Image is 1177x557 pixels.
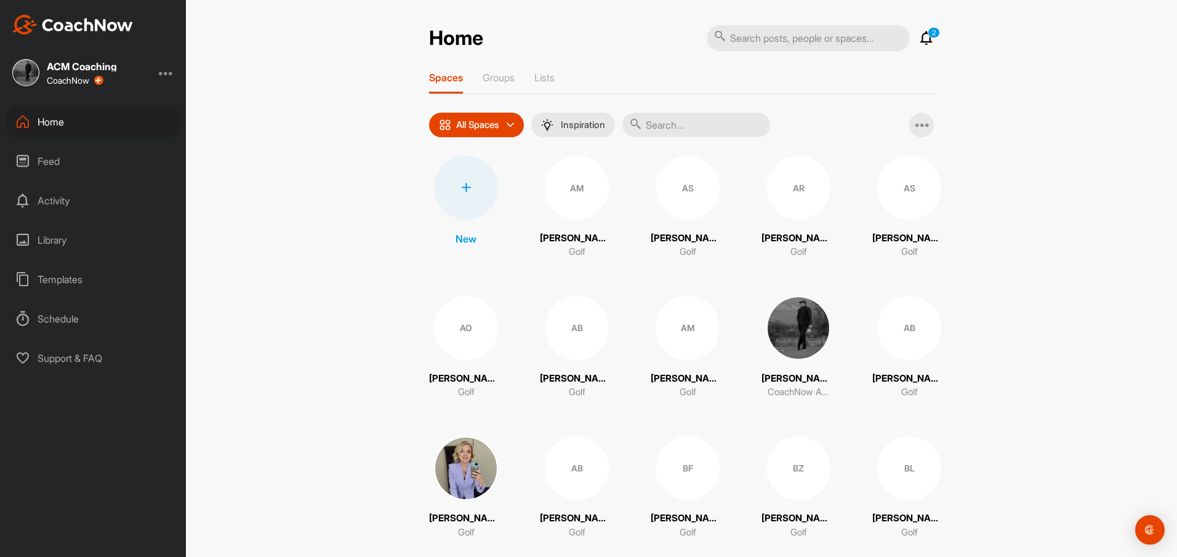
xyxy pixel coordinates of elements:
div: ACM Coaching [47,62,117,71]
div: CoachNow [47,76,103,86]
div: Schedule [7,303,180,334]
h2: Home [429,26,483,50]
p: New [456,231,476,246]
div: Home [7,106,180,137]
div: BZ [766,436,830,500]
a: AM[PERSON_NAME]Golf [540,156,614,259]
p: [PERSON_NAME] [429,372,503,386]
p: [PERSON_NAME] [540,511,614,526]
p: 2 [928,27,940,38]
p: [PERSON_NAME] [872,231,946,246]
img: square_150b808a336e922b65256fc0d4a00959.jpg [766,296,830,360]
p: Spaces [429,71,463,84]
p: Golf [790,245,807,259]
p: Golf [901,526,918,540]
p: Golf [458,526,475,540]
a: AS[PERSON_NAME]Golf [651,156,725,259]
p: [PERSON_NAME] [651,372,725,386]
a: AB[PERSON_NAME]Golf [540,296,614,399]
p: [PERSON_NAME] [651,511,725,526]
div: AB [877,296,941,360]
div: Templates [7,264,180,295]
a: BZ[PERSON_NAME]Golf [761,436,835,540]
div: Support & FAQ [7,343,180,374]
div: AS [877,156,941,220]
a: AS[PERSON_NAME]Golf [872,156,946,259]
a: [PERSON_NAME]Golf [429,436,503,540]
div: AR [766,156,830,220]
p: [PERSON_NAME] [761,511,835,526]
img: CoachNow [12,15,133,34]
p: Golf [901,245,918,259]
p: Groups [483,71,515,84]
p: CoachNow Academy Feedback [768,385,829,399]
p: [PERSON_NAME] [761,231,835,246]
p: Inspiration [561,120,605,130]
p: Golf [680,245,696,259]
p: Golf [680,385,696,399]
a: BL[PERSON_NAME]Golf [872,436,946,540]
a: AB[PERSON_NAME]Golf [872,296,946,399]
p: [PERSON_NAME] [872,511,946,526]
img: icon [439,119,451,131]
p: Golf [680,526,696,540]
a: BF[PERSON_NAME]Golf [651,436,725,540]
div: AB [545,296,609,360]
div: BL [877,436,941,500]
input: Search... [622,113,770,137]
p: [PERSON_NAME] [761,372,835,386]
div: Open Intercom Messenger [1135,515,1165,545]
p: [PERSON_NAME] [540,231,614,246]
div: AO [434,296,498,360]
p: [PERSON_NAME] [872,372,946,386]
p: Golf [458,385,475,399]
div: AB [545,436,609,500]
p: Lists [534,71,555,84]
div: AS [656,156,720,220]
div: AM [545,156,609,220]
div: Library [7,225,180,255]
p: All Spaces [456,120,499,130]
img: square_150b808a336e922b65256fc0d4a00959.jpg [12,59,39,86]
img: square_19ffe1921c77dbc2e711f22d1796c839.jpg [434,436,498,500]
p: [PERSON_NAME] [651,231,725,246]
p: Golf [569,526,585,540]
a: AB[PERSON_NAME]Golf [540,436,614,540]
input: Search posts, people or spaces... [707,25,910,51]
p: Golf [569,245,585,259]
p: Golf [901,385,918,399]
a: AM[PERSON_NAME]Golf [651,296,725,399]
p: [PERSON_NAME] [429,511,503,526]
p: Golf [569,385,585,399]
a: AR[PERSON_NAME]Golf [761,156,835,259]
div: BF [656,436,720,500]
a: AO[PERSON_NAME]Golf [429,296,503,399]
div: Activity [7,185,180,216]
p: Golf [790,526,807,540]
a: [PERSON_NAME]CoachNow Academy Feedback [761,296,835,399]
img: menuIcon [541,119,553,131]
div: Feed [7,146,180,177]
p: [PERSON_NAME] [540,372,614,386]
div: AM [656,296,720,360]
